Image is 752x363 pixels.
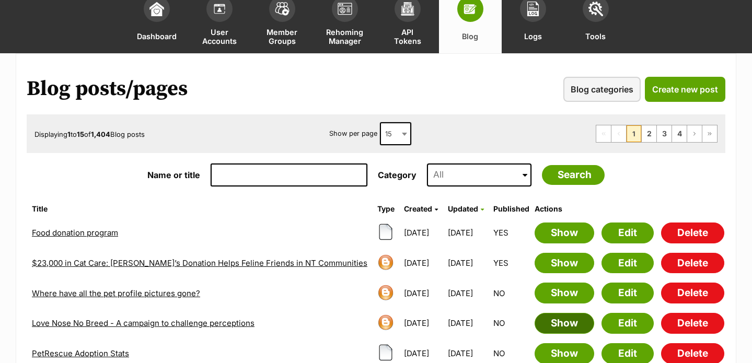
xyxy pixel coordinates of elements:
a: Delete [661,283,724,303]
span: 15 [380,122,411,145]
img: group-profile-icon-3fa3cf56718a62981997c0bc7e787c4b2cf8bcc04b72c1350f741eb67cf2f40e.svg [338,3,352,15]
td: [DATE] [444,249,488,278]
label: Name or title [147,170,200,180]
a: Page 3 [657,125,672,142]
span: Create new post [652,83,718,96]
th: Actions [535,201,724,217]
a: Page 2 [642,125,656,142]
th: Title [28,201,372,217]
span: User Accounts [201,27,238,45]
a: Blog categories [563,77,641,102]
img: api-icon-849e3a9e6f871e3acf1f60245d25b4cd0aad652aa5f5372336901a6a67317bd8.svg [400,2,415,16]
span: Blog categories [571,83,633,96]
a: Delete [661,223,724,243]
td: NO [489,278,534,308]
a: Show [535,223,594,243]
td: YES [489,218,534,248]
label: Category [378,170,417,180]
input: All [427,163,531,186]
td: [DATE] [400,218,442,248]
a: Where have all the pet profile pictures gone? [32,288,200,298]
a: Edit [601,283,654,303]
span: Rehoming Manager [326,27,363,45]
span: Tools [585,27,606,45]
img: blog-icon-602535998e1b9af7d3fbb337315d32493adccdcdd5913876e2c9cc7040b7a11a.png [377,254,394,271]
th: Published [489,201,534,217]
label: Show per page [329,130,377,137]
td: [DATE] [444,309,488,338]
img: logs-icon-5bf4c29380941ae54b88474b1138927238aebebbc450bc62c8517511492d5a22.svg [526,2,540,16]
a: Delete [661,253,724,274]
img: page-8cf7a5289f02e0c2b5f8dc5de0237df17cfcfa729664cde18d3315915f9bc964.png [377,224,394,240]
a: Show [535,283,594,303]
a: Last page [702,125,717,142]
img: dashboard-icon-eb2f2d2d3e046f16d808141f083e7271f6b2e854fb5c12c21221c1fb7104beca.svg [149,2,164,16]
img: members-icon-d6bcda0bfb97e5ba05b48644448dc2971f67d37433e5abca221da40c41542bd5.svg [212,2,227,16]
td: [DATE] [444,218,488,248]
span: 15 [381,126,402,141]
a: Updated [448,204,484,213]
td: NO [489,309,534,338]
input: Search [542,165,605,185]
td: [DATE] [444,278,488,308]
span: Page 1 [627,125,641,142]
th: Type [373,201,399,217]
a: Edit [601,313,654,334]
span: Blog [462,27,478,45]
span: Previous page [611,125,626,142]
td: [DATE] [400,278,442,308]
strong: 1 [67,130,71,138]
a: Edit [601,253,654,274]
a: Next page [687,125,702,142]
span: Logs [524,27,542,45]
span: First page [596,125,611,142]
td: [DATE] [400,309,442,338]
img: team-members-icon-5396bd8760b3fe7c0b43da4ab00e1e3bb1a5d9ba89233759b79545d2d3fc5d0d.svg [275,2,290,16]
nav: Pagination [596,125,718,143]
img: blog-icon-602535998e1b9af7d3fbb337315d32493adccdcdd5913876e2c9cc7040b7a11a.png [377,284,394,301]
span: Updated [448,204,478,213]
img: blogs-icon-e71fceff818bbaa76155c998696f2ea9b8fc06abc828b24f45ee82a475c2fd99.svg [463,2,478,16]
a: Delete [661,313,724,334]
span: Created [404,204,432,213]
span: Displaying to of Blog posts [34,130,145,138]
strong: 15 [77,130,84,138]
strong: 1,404 [91,130,110,138]
img: page-8cf7a5289f02e0c2b5f8dc5de0237df17cfcfa729664cde18d3315915f9bc964.png [377,344,394,361]
a: Page 4 [672,125,687,142]
img: blog-icon-602535998e1b9af7d3fbb337315d32493adccdcdd5913876e2c9cc7040b7a11a.png [377,314,394,331]
a: Show [535,313,594,334]
a: Food donation program [32,228,118,238]
td: YES [489,249,534,278]
a: $23,000 in Cat Care: [PERSON_NAME]’s Donation Helps Feline Friends in NT Communities [32,258,367,268]
span: Dashboard [137,27,177,45]
a: Edit [601,223,654,243]
h1: Blog posts/pages [27,77,188,101]
img: tools-icon-677f8b7d46040df57c17cb185196fc8e01b2b03676c49af7ba82c462532e62ee.svg [588,2,603,16]
span: API Tokens [389,27,426,45]
a: Love Nose No Breed - A campaign to challenge perceptions [32,318,254,328]
a: Created [404,204,438,213]
a: Create new post [645,77,725,102]
a: PetRescue Adoption Stats [32,348,129,358]
td: [DATE] [400,249,442,278]
a: Show [535,253,594,274]
span: Member Groups [264,27,300,45]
